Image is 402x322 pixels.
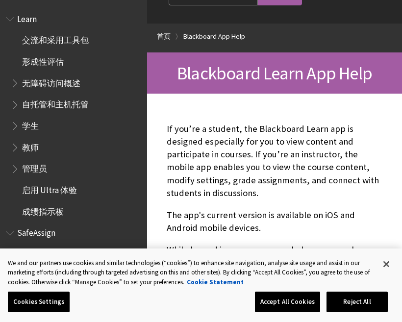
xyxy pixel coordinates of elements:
[327,292,388,312] button: Reject All
[22,246,39,259] span: 学生
[22,203,64,217] span: 成绩指示板
[167,123,382,199] p: If you’re a student, the Blackboard Learn app is designed especially for you to view content and ...
[17,11,37,24] span: Learn
[167,244,382,282] p: While logged in, you can access help resources by selecting the menu, then either or . The About ...
[8,258,374,287] div: We and our partners use cookies and similar technologies (“cookies”) to enhance site navigation, ...
[6,225,141,306] nav: Book outline for Blackboard SafeAssign
[22,53,64,67] span: 形成性评估
[17,225,55,238] span: SafeAssign
[22,182,77,195] span: 启用 Ultra 体验
[255,292,320,312] button: Accept All Cookies
[22,139,39,152] span: 教师
[376,253,397,275] button: Close
[22,97,89,110] span: 自托管和主机托管
[22,118,39,131] span: 学生
[22,75,80,88] span: 无障碍访问概述
[22,32,89,46] span: 交流和采用工具包
[8,292,70,312] button: Cookies Settings
[187,278,244,286] a: More information about your privacy, opens in a new tab
[22,161,47,174] span: 管理员
[167,209,382,234] p: The app's current version is available on iOS and Android mobile devices.
[6,11,141,220] nav: Book outline for Blackboard Learn Help
[157,30,171,43] a: 首页
[177,62,372,84] span: Blackboard Learn App Help
[183,30,245,43] a: Blackboard App Help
